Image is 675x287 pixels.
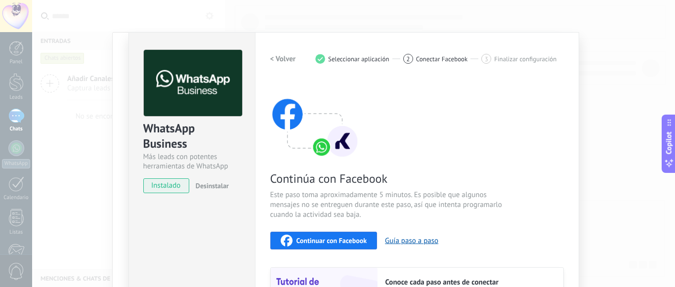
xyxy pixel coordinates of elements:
img: connect with facebook [270,80,359,159]
div: WhatsApp Business [143,121,241,152]
h2: < Volver [270,54,296,64]
span: 3 [485,55,488,63]
div: Más leads con potentes herramientas de WhatsApp [143,152,241,171]
button: Desinstalar [192,178,229,193]
span: Conectar Facebook [416,55,468,63]
button: Guía paso a paso [385,236,438,246]
span: 2 [406,55,410,63]
button: < Volver [270,50,296,68]
span: instalado [144,178,189,193]
span: Este paso toma aproximadamente 5 minutos. Es posible que algunos mensajes no se entreguen durante... [270,190,506,220]
button: Continuar con Facebook [270,232,378,249]
img: logo_main.png [144,50,242,117]
span: Finalizar configuración [494,55,556,63]
span: Continuar con Facebook [296,237,367,244]
h2: Conoce cada paso antes de conectar [385,278,553,287]
span: Desinstalar [196,181,229,190]
span: Continúa con Facebook [270,171,506,186]
span: Seleccionar aplicación [328,55,389,63]
span: Copilot [664,131,674,154]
